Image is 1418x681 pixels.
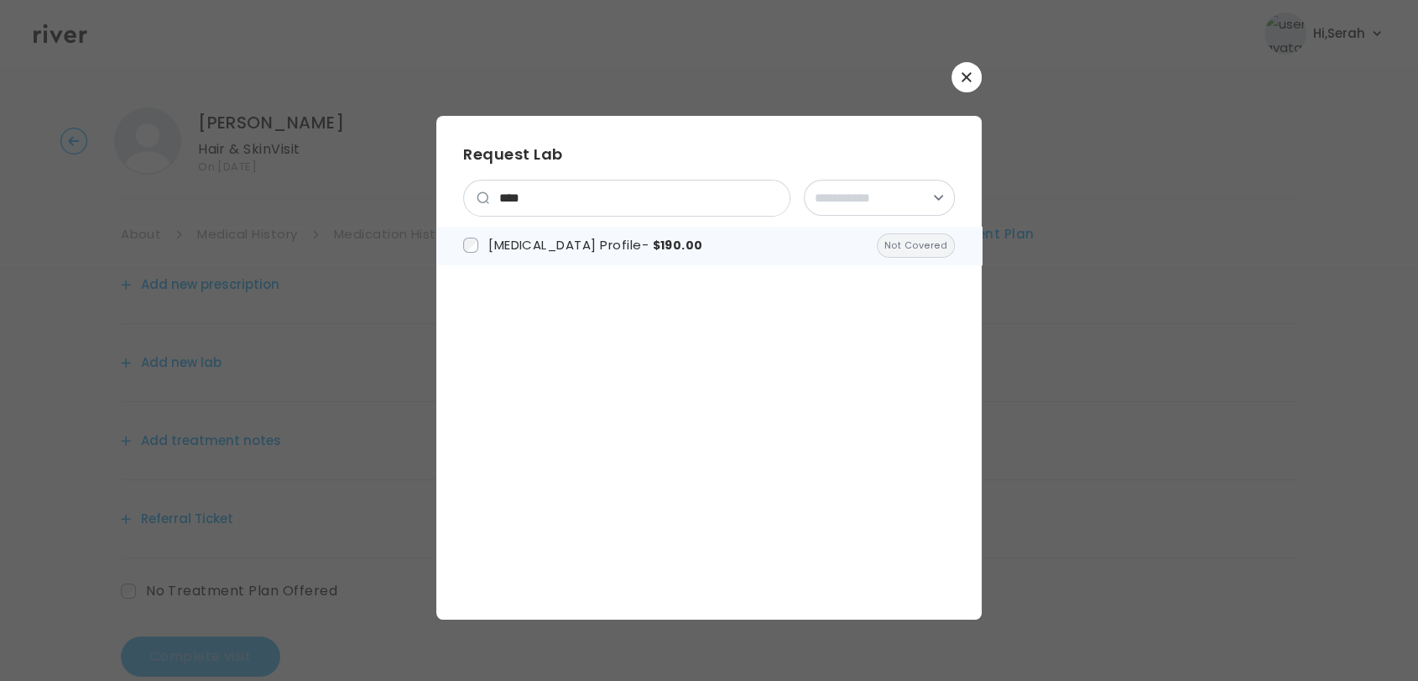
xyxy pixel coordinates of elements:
[463,238,478,253] input: 4898750d-243b-405b-a39b-3c90f7311853
[488,236,702,254] span: [MEDICAL_DATA] Profile -
[877,233,955,258] span: This lab is not covered by River Health's formulary
[653,237,703,254] span: $190.00
[489,181,790,216] input: search
[463,143,955,166] h3: Request Lab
